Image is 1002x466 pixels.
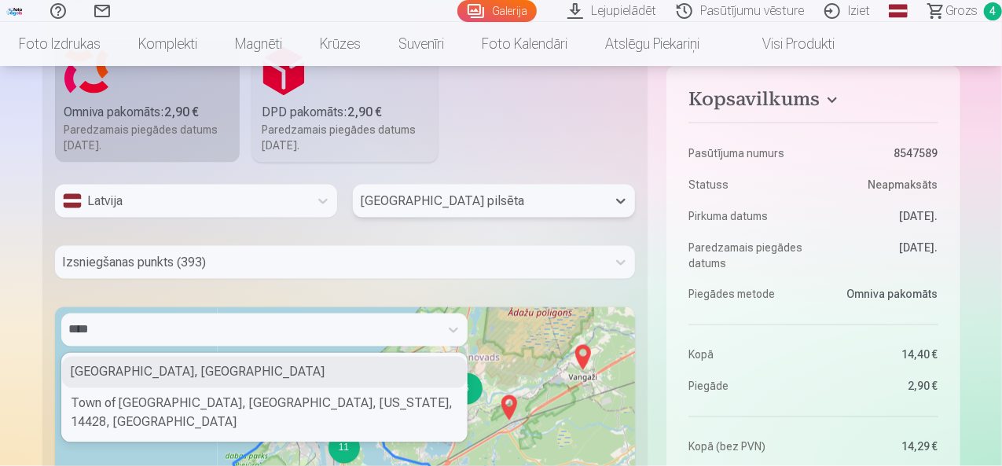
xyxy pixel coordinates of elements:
div: 11 [328,432,360,464]
img: Marker [497,389,522,427]
dt: Kopā [688,347,806,363]
a: Magnēti [216,22,301,66]
b: 2,90 € [165,105,200,119]
div: Paredzamais piegādes datums [DATE]. [262,122,428,153]
dt: Kopā (bez PVN) [688,439,806,455]
dd: [DATE]. [821,240,938,271]
a: Suvenīri [380,22,463,66]
dd: 8547589 [821,145,938,161]
div: [GEOGRAPHIC_DATA], [GEOGRAPHIC_DATA] [62,357,467,388]
a: Visi produkti [718,22,853,66]
div: Omniva pakomāts : [64,103,231,122]
img: Marker [571,339,596,376]
a: Krūzes [301,22,380,66]
div: Town of [GEOGRAPHIC_DATA], [GEOGRAPHIC_DATA], [US_STATE], 14428, [GEOGRAPHIC_DATA] [62,388,467,438]
dd: 14,40 € [821,347,938,363]
div: Paredzamais piegādes datums [DATE]. [64,122,231,153]
dt: Piegāde [688,379,806,394]
span: Neapmaksāts [868,177,938,193]
dd: 2,90 € [821,379,938,394]
dd: [DATE]. [821,208,938,224]
a: Atslēgu piekariņi [586,22,718,66]
a: Foto kalendāri [463,22,586,66]
div: DPD pakomāts : [262,103,428,122]
dt: Pasūtījuma numurs [688,145,806,161]
a: Komplekti [119,22,216,66]
span: 4 [984,2,1002,20]
img: /fa1 [6,6,24,16]
div: Latvija [63,192,301,211]
dt: Piegādes metode [688,287,806,303]
b: 2,90 € [347,105,382,119]
dd: 14,29 € [821,439,938,455]
dt: Statuss [688,177,806,193]
dt: Paredzamais piegādes datums [688,240,806,271]
button: Kopsavilkums [688,88,938,116]
dd: Omniva pakomāts [821,287,938,303]
span: Grozs [945,2,978,20]
dt: Pirkuma datums [688,208,806,224]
